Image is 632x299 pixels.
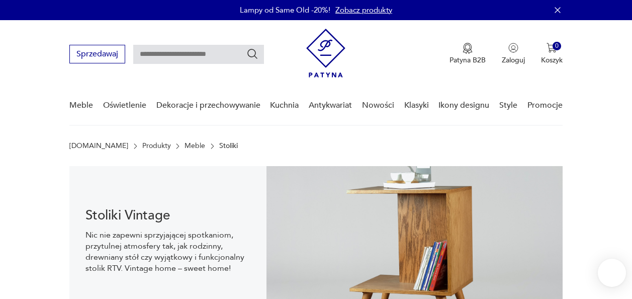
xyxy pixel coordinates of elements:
a: Nowości [362,86,394,125]
a: Sprzedawaj [69,51,125,58]
a: Dekoracje i przechowywanie [156,86,260,125]
p: Koszyk [541,55,563,65]
img: Ikonka użytkownika [508,43,518,53]
div: 0 [553,42,561,50]
p: Zaloguj [502,55,525,65]
a: Zobacz produkty [335,5,392,15]
a: Ikona medaluPatyna B2B [449,43,486,65]
button: Szukaj [246,48,258,60]
p: Stoliki [219,142,238,150]
p: Patyna B2B [449,55,486,65]
img: Ikona medalu [463,43,473,54]
img: Patyna - sklep z meblami i dekoracjami vintage [306,29,345,78]
button: 0Koszyk [541,43,563,65]
p: Nic nie zapewni sprzyjającej spotkaniom, przytulnej atmosfery tak, jak rodzinny, drewniany stół c... [85,230,250,274]
img: Ikona koszyka [547,43,557,53]
a: Promocje [527,86,563,125]
h1: Stoliki Vintage [85,209,250,221]
a: Style [499,86,517,125]
a: Meble [185,142,205,150]
a: Produkty [142,142,171,150]
a: Oświetlenie [103,86,146,125]
iframe: Smartsupp widget button [598,259,626,287]
p: Lampy od Same Old -20%! [240,5,330,15]
a: Kuchnia [270,86,299,125]
button: Zaloguj [502,43,525,65]
a: [DOMAIN_NAME] [69,142,128,150]
button: Sprzedawaj [69,45,125,63]
a: Meble [69,86,93,125]
button: Patyna B2B [449,43,486,65]
a: Klasyki [404,86,429,125]
a: Antykwariat [309,86,352,125]
a: Ikony designu [438,86,489,125]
